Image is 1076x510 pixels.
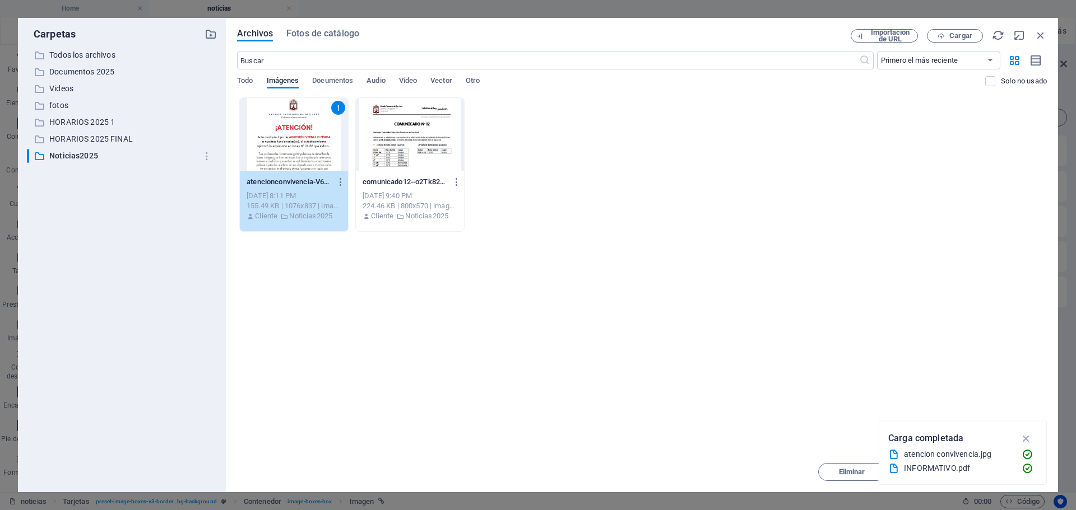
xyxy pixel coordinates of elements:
i: Cerrar [1035,29,1047,41]
span: Audio [367,74,385,90]
button: Cargar [927,29,983,43]
span: Vector [430,74,452,90]
span: Fotos de catálogo [286,27,359,40]
div: 224.46 KB | 800x570 | image/jpeg [363,201,457,211]
div: HORARIOS 2025 FINAL [27,132,217,146]
p: HORARIOS 2025 FINAL [49,133,196,146]
div: Por: Cliente | Carpeta: Noticias2025 [247,211,341,221]
p: atencionconvivencia-V6B2QnookRZ90bfxZvuYpg.jpg [247,177,331,187]
p: comunicado12--o2Tk82Y2xvHKjCw-xdvFw.jpg [363,177,447,187]
span: Eliminar [839,469,865,475]
p: Videos [49,82,196,95]
p: HORARIOS 2025 1 [49,116,196,129]
p: Documentos 2025 [49,65,196,78]
p: Cliente [255,211,277,221]
i: Volver a cargar [992,29,1004,41]
button: Eliminar [818,463,885,481]
div: 155.49 KB | 1076x837 | image/jpeg [247,201,341,211]
button: Importación de URL [851,29,918,43]
input: Buscar [237,52,859,69]
div: ​ [27,149,29,163]
p: Solo muestra los archivos que no están usándose en el sitio web. Los archivos añadidos durante es... [1001,76,1047,86]
p: Carga completada [888,431,963,446]
p: fotos [49,99,196,112]
span: Cargar [949,32,972,39]
div: HORARIOS 2025 1 [27,115,217,129]
span: Otro [466,74,480,90]
div: [DATE] 8:11 PM [247,191,341,201]
div: fotos [27,99,217,113]
a: Skip to main content [4,4,79,14]
span: Imágenes [267,74,299,90]
div: Documentos 2025 [27,65,217,79]
div: 1 [331,101,345,115]
p: Noticias2025 [49,149,196,162]
span: Importación de URL [868,29,913,43]
div: atencion convivencia.jpg [904,448,1013,461]
div: ​Noticias2025 [27,149,217,163]
div: Por: Cliente | Carpeta: Noticias2025 [363,211,457,221]
p: Noticias2025 [405,211,448,221]
div: INFORMATIVO.pdf [904,462,1013,475]
p: Noticias2025 [289,211,332,221]
span: Documentos [312,74,353,90]
span: Todo [237,74,253,90]
p: Carpetas [27,27,76,41]
p: Cliente [371,211,393,221]
span: Video [399,74,417,90]
i: Crear carpeta [205,28,217,40]
p: Todos los archivos [49,49,196,62]
div: [DATE] 9:40 PM [363,191,457,201]
span: Archivos [237,27,273,40]
i: Minimizar [1013,29,1026,41]
div: Videos [27,82,217,96]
